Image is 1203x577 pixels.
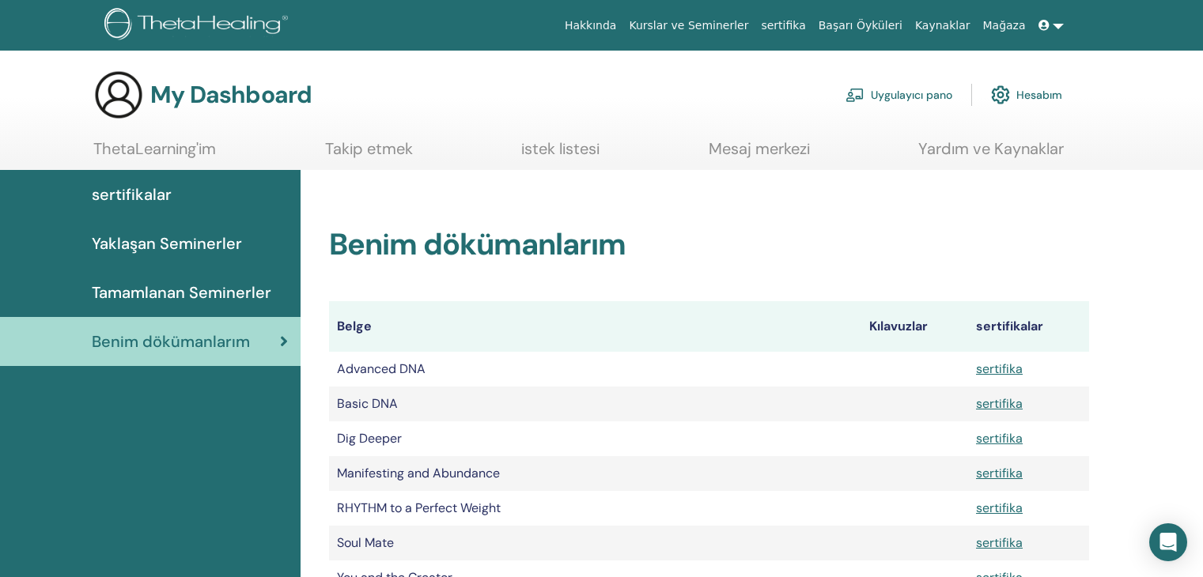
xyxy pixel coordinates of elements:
a: Hesabım [991,77,1062,112]
td: Dig Deeper [329,421,861,456]
img: logo.png [104,8,293,43]
a: Yardım ve Kaynaklar [918,139,1064,170]
a: sertifika [976,395,1023,412]
a: sertifika [976,360,1023,377]
a: Başarı Öyküleri [812,11,909,40]
span: sertifikalar [92,183,172,206]
th: Kılavuzlar [861,301,968,352]
a: Uygulayıcı pano [846,77,952,112]
th: sertifikalar [968,301,1089,352]
img: cog.svg [991,81,1010,108]
a: Mesaj merkezi [709,139,810,170]
img: generic-user-icon.jpg [93,70,144,120]
td: Soul Mate [329,526,861,560]
a: sertifika [976,500,1023,516]
a: istek listesi [521,139,600,170]
h3: My Dashboard [150,81,312,109]
a: Mağaza [976,11,1031,40]
span: Yaklaşan Seminerler [92,232,242,255]
td: Basic DNA [329,387,861,421]
span: Tamamlanan Seminerler [92,281,271,304]
a: Kurslar ve Seminerler [622,11,755,40]
a: sertifika [976,465,1023,481]
a: Takip etmek [325,139,413,170]
a: sertifika [976,534,1023,551]
a: ThetaLearning'im [93,139,216,170]
a: Kaynaklar [909,11,977,40]
td: RHYTHM to a Perfect Weight [329,491,861,526]
span: Benim dökümanlarım [92,330,250,353]
td: Advanced DNA [329,352,861,387]
th: Belge [329,301,861,352]
div: Open Intercom Messenger [1149,523,1187,561]
a: sertifika [976,430,1023,447]
a: Hakkında [558,11,623,40]
a: sertifika [755,11,811,40]
td: Manifesting and Abundance [329,456,861,491]
h2: Benim dökümanlarım [329,227,1089,263]
img: chalkboard-teacher.svg [846,88,864,102]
